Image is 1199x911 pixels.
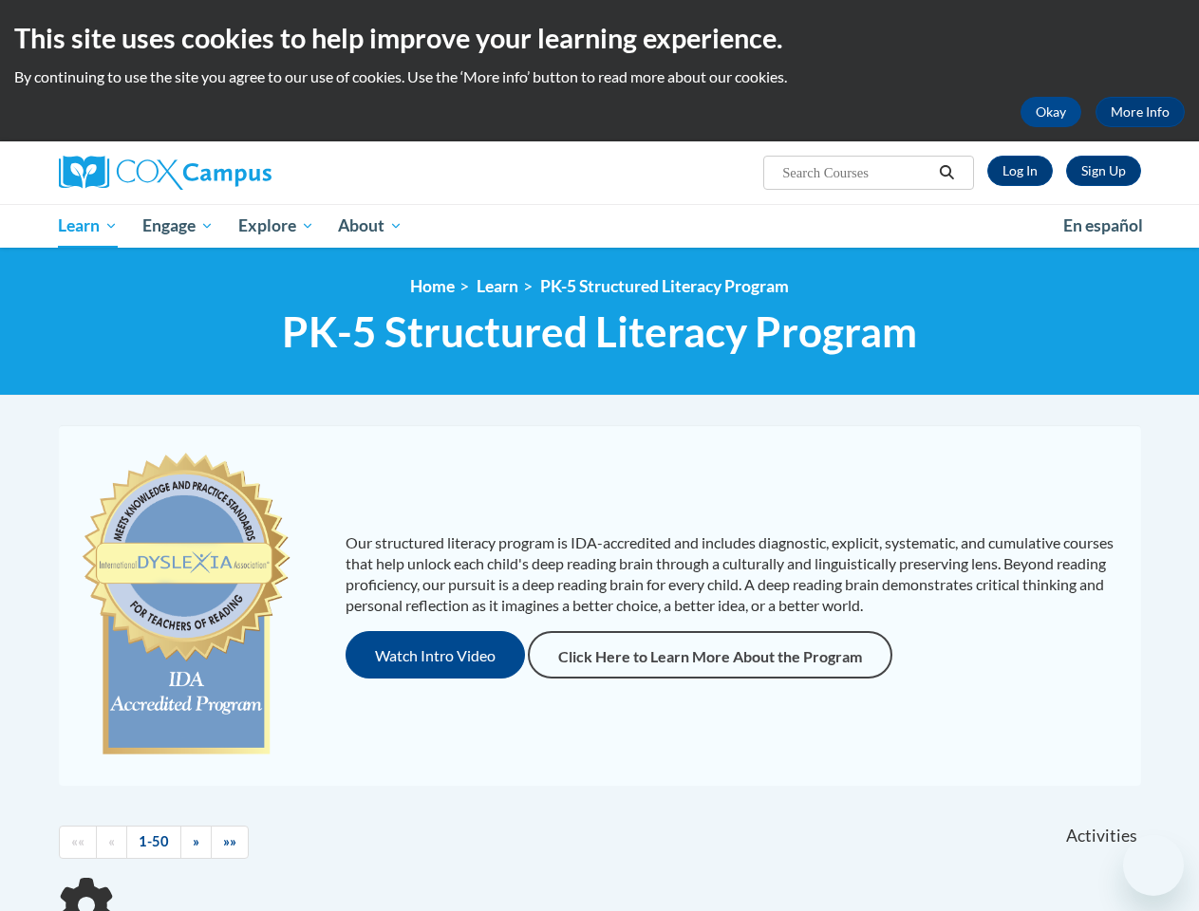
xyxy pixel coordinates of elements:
[1063,215,1143,235] span: En español
[1021,97,1081,127] button: Okay
[59,826,97,859] a: Begining
[96,826,127,859] a: Previous
[45,204,1155,248] div: Main menu
[238,214,314,237] span: Explore
[1123,835,1184,896] iframe: Button to launch messaging window
[223,833,236,849] span: »»
[126,826,181,859] a: 1-50
[71,833,84,849] span: ««
[1066,826,1137,846] span: Activities
[1096,97,1185,127] a: More Info
[226,204,327,248] a: Explore
[211,826,249,859] a: End
[14,66,1185,87] p: By continuing to use the site you agree to our use of cookies. Use the ‘More info’ button to read...
[1066,156,1141,186] a: Register
[108,833,115,849] span: «
[58,214,118,237] span: Learn
[410,276,455,296] a: Home
[528,631,892,679] a: Click Here to Learn More About the Program
[78,444,295,767] img: c477cda6-e343-453b-bfce-d6f9e9818e1c.png
[47,204,131,248] a: Learn
[780,161,932,184] input: Search Courses
[282,307,917,357] span: PK-5 Structured Literacy Program
[346,532,1122,616] p: Our structured literacy program is IDA-accredited and includes diagnostic, explicit, systematic, ...
[326,204,415,248] a: About
[193,833,199,849] span: »
[130,204,226,248] a: Engage
[987,156,1053,186] a: Log In
[477,276,518,296] a: Learn
[932,161,961,184] button: Search
[142,214,214,237] span: Engage
[1051,206,1155,246] a: En español
[59,156,401,190] a: Cox Campus
[14,19,1185,57] h2: This site uses cookies to help improve your learning experience.
[59,156,272,190] img: Cox Campus
[180,826,212,859] a: Next
[346,631,525,679] button: Watch Intro Video
[540,276,789,296] a: PK-5 Structured Literacy Program
[338,214,403,237] span: About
